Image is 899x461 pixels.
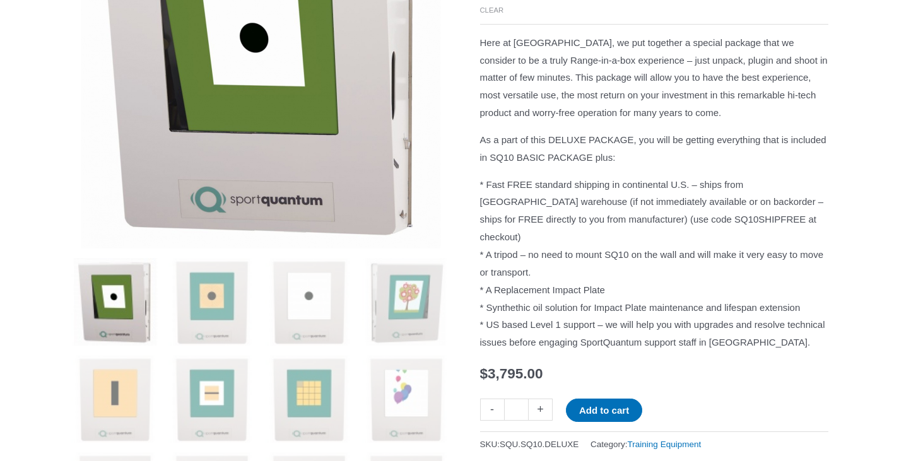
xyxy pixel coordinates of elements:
[480,436,579,452] span: SKU:
[265,355,353,443] img: Interactive e-target SQ10 - Image 7
[591,436,701,452] span: Category:
[480,366,488,382] span: $
[71,258,159,346] img: SQ10 Interactive e-target
[265,258,353,346] img: Interactive e-target SQ10 - Image 3
[71,355,159,443] img: Interactive e-target SQ10 - Image 5
[480,366,543,382] bdi: 3,795.00
[480,6,504,14] a: Clear options
[362,355,450,443] img: Interactive e-target SQ10 - Image 8
[628,440,702,449] a: Training Equipment
[480,34,828,122] p: Here at [GEOGRAPHIC_DATA], we put together a special package that we consider to be a truly Range...
[500,440,579,449] span: SQU.SQ10.DELUXE
[529,399,553,421] a: +
[504,399,529,421] input: Product quantity
[480,176,828,351] p: * Fast FREE standard shipping in continental U.S. – ships from [GEOGRAPHIC_DATA] warehouse (if no...
[168,258,256,346] img: Interactive e-target SQ10 - Image 2
[168,355,256,443] img: Interactive e-target SQ10 - Image 6
[566,399,642,422] button: Add to cart
[480,399,504,421] a: -
[480,131,828,166] p: As a part of this DELUXE PACKAGE, you will be getting everything that is included in SQ10 BASIC P...
[362,258,450,346] img: Interactive e-target SQ10 - Image 4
